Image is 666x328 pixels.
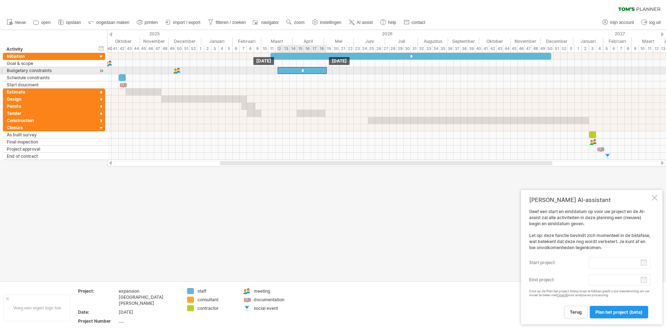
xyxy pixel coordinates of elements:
div: 39 [468,45,475,52]
div: 43 [126,45,133,52]
a: import / export [164,18,203,27]
a: AI assist [347,18,375,27]
div: 3 [589,45,596,52]
div: 11 [268,45,275,52]
div: 46 [147,45,154,52]
span: contact [412,20,425,25]
div: 14 [290,45,297,52]
span: instellingen [320,20,341,25]
div: 18 [318,45,325,52]
div: Maart 2027 [632,37,665,45]
div: 28 [389,45,397,52]
div: 46 [518,45,525,52]
div: 41 [482,45,489,52]
div: Juli 2026 [385,37,418,45]
div: December 2025 [169,37,201,45]
div: November 2026 [511,37,541,45]
div: Door op de Plan het project (bèta) knop te klikken geeft u ons toestemming om uw invoer te delen ... [529,289,650,297]
div: Project approval [7,146,94,152]
span: filteren / zoeken [216,20,246,25]
div: Project: [78,288,117,294]
div: Maart 2026 [261,37,293,45]
a: ongedaan maken [87,18,131,27]
a: instellingen [310,18,344,27]
div: Oktober 2025 [107,37,140,45]
div: Voeg een eigen logo toe [4,294,70,321]
div: 7 [240,45,247,52]
span: zoom [294,20,304,25]
div: 50 [546,45,553,52]
div: 1 [575,45,582,52]
span: mijn account [610,20,634,25]
span: AI assist [357,20,373,25]
div: [PERSON_NAME] AI-assistant [529,196,650,203]
div: 12 [275,45,283,52]
div: Oktober 2026 [479,37,511,45]
a: contact [402,18,428,27]
div: expansion [GEOGRAPHIC_DATA][PERSON_NAME] [119,288,179,306]
div: 52 [561,45,568,52]
div: 51 [183,45,190,52]
div: 42 [489,45,496,52]
div: 48 [532,45,539,52]
span: opslaan [66,20,81,25]
div: 5 [226,45,233,52]
div: 10 [261,45,268,52]
span: navigator [261,20,279,25]
div: 41 [112,45,119,52]
div: Goal & scope [7,60,94,67]
a: navigator [252,18,281,27]
div: 21 [340,45,347,52]
div: social event [254,305,293,311]
div: 10 [639,45,646,52]
div: ​ [589,131,596,138]
a: zoom [284,18,306,27]
label: start project: [529,257,589,268]
a: OpenAI [557,293,568,297]
div: 45 [511,45,518,52]
div: Tender [7,110,94,117]
span: Plan het project (bèta) [595,309,642,315]
div: Januari 2027 [573,37,603,45]
div: April 2026 [293,37,324,45]
div: 33 [425,45,432,52]
div: Construction [7,117,94,124]
div: Schedule constraints [7,74,94,81]
div: 49 [169,45,176,52]
span: printen [145,20,158,25]
div: ​ [119,74,126,81]
div: Mei 2026 [324,37,354,45]
div: 52 [190,45,197,52]
a: help [378,18,398,27]
div: 26 [375,45,382,52]
div: meeting [254,288,293,294]
div: 31 [411,45,418,52]
div: Date: [78,309,117,315]
div: 19 [325,45,332,52]
div: Design [7,96,94,102]
div: 40 [104,45,112,52]
div: ..... [119,318,179,324]
div: [DATE] [253,57,274,65]
div: 48 [161,45,169,52]
label: eind project: [529,274,589,286]
div: 16 [304,45,311,52]
div: End of contract [7,153,94,160]
span: terug [570,309,582,315]
div: Closure [7,124,94,131]
div: 34 [432,45,439,52]
a: open [31,18,53,27]
div: 44 [504,45,511,52]
div: 15 [297,45,304,52]
a: mijn account [600,18,636,27]
a: opslaan [56,18,83,27]
span: open [41,20,51,25]
div: staff [197,288,236,294]
span: ongedaan maken [96,20,129,25]
div: Januari 2026 [201,37,233,45]
div: 6 [610,45,618,52]
div: 12 [653,45,660,52]
div: 38 [461,45,468,52]
div: 8 [625,45,632,52]
div: 5 [603,45,610,52]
